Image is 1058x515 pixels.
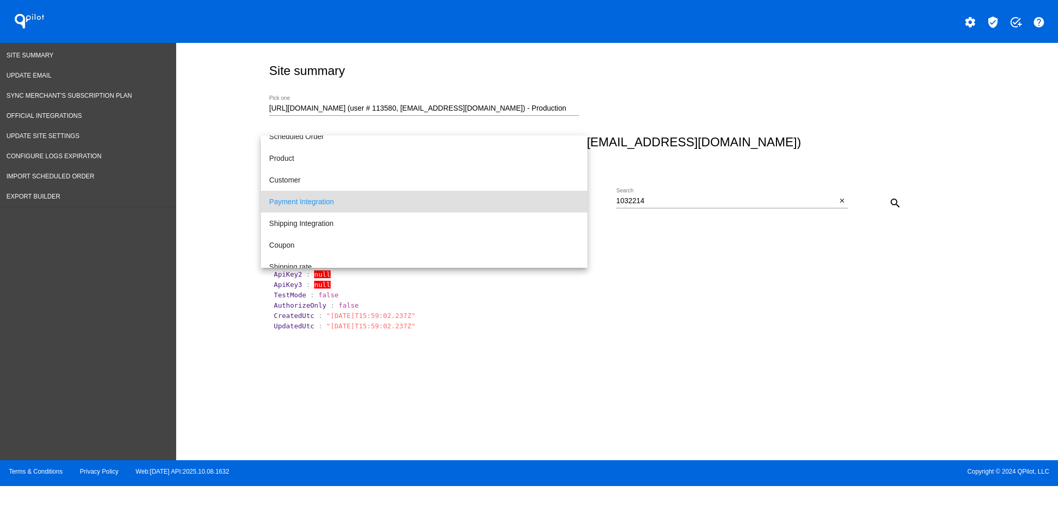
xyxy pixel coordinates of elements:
span: Payment Integration [269,191,579,213]
span: Product [269,147,579,169]
span: Shipping Integration [269,213,579,234]
span: Scheduled Order [269,126,579,147]
span: Coupon [269,234,579,256]
span: Customer [269,169,579,191]
span: Shipping rate [269,256,579,278]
